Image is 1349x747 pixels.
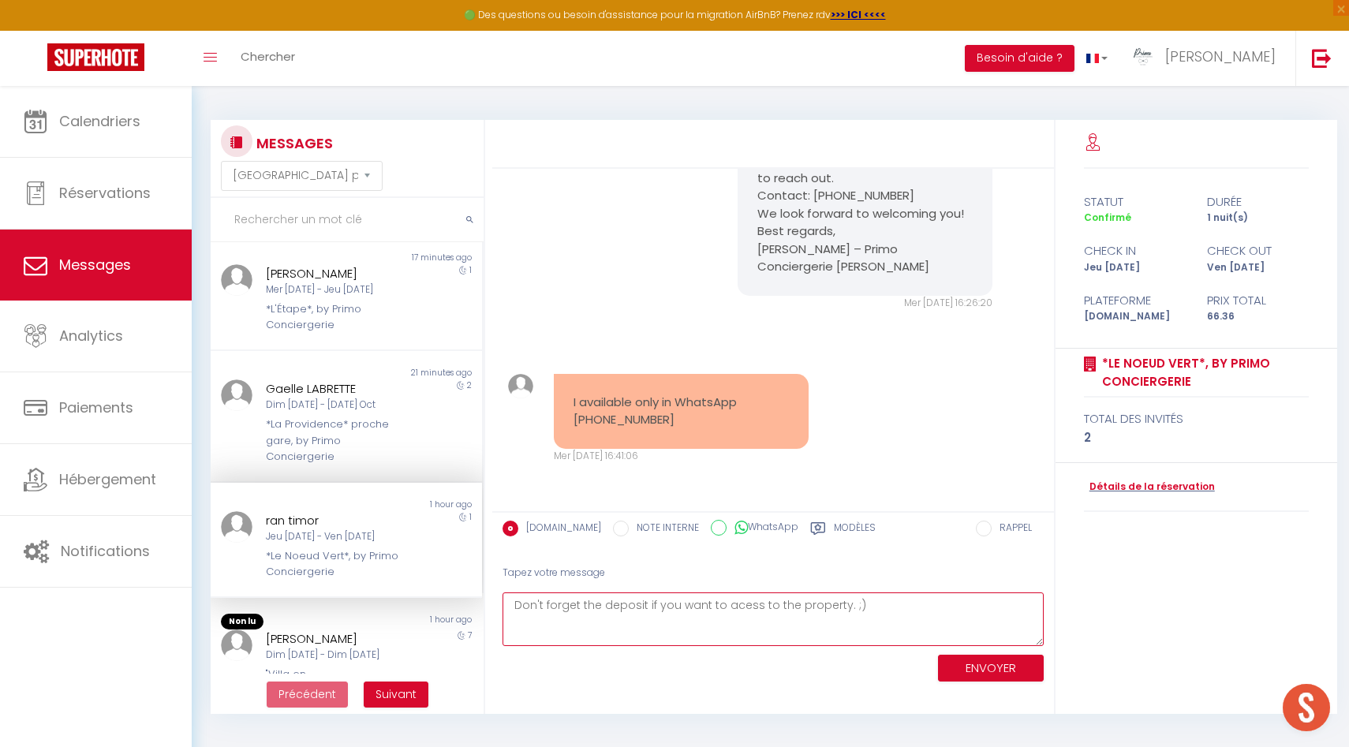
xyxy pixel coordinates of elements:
a: ... [PERSON_NAME] [1119,31,1295,86]
div: Mer [DATE] - Jeu [DATE] [266,282,404,297]
div: Dim [DATE] - [DATE] Oct [266,398,404,413]
div: 1 hour ago [346,499,482,511]
div: ran timor [266,511,404,530]
label: NOTE INTERNE [629,521,699,538]
label: RAPPEL [992,521,1032,538]
div: Gaelle LABRETTE [266,379,404,398]
div: [DOMAIN_NAME] [1074,309,1197,324]
div: 2 [1084,428,1310,447]
pre: I available only in WhatsApp [PHONE_NUMBER] [574,394,789,429]
span: 1 [469,511,472,523]
span: Précédent [278,686,336,702]
div: 66.36 [1197,309,1320,324]
img: logout [1312,48,1332,68]
div: Ouvrir le chat [1283,684,1330,731]
span: Notifications [61,541,150,561]
span: Chercher [241,48,295,65]
button: ENVOYER [938,655,1044,682]
label: WhatsApp [727,520,798,537]
a: *Le Noeud Vert*, by Primo Conciergerie [1097,354,1310,391]
h3: MESSAGES [252,125,333,161]
div: Ven [DATE] [1197,260,1320,275]
span: Messages [59,255,131,275]
a: Détails de la réservation [1084,480,1215,495]
button: Besoin d'aide ? [965,45,1074,72]
div: Jeu [DATE] [1074,260,1197,275]
label: [DOMAIN_NAME] [518,521,601,538]
div: Mer [DATE] 16:41:06 [554,449,809,464]
div: "Villa en [GEOGRAPHIC_DATA]" [GEOGRAPHIC_DATA] / L [266,667,404,715]
span: Hébergement [59,469,156,489]
img: ... [508,374,533,399]
div: Dim [DATE] - Dim [DATE] [266,648,404,663]
span: Non lu [221,614,263,629]
div: 1 nuit(s) [1197,211,1320,226]
span: [PERSON_NAME] [1165,47,1276,66]
img: ... [221,629,252,661]
div: 21 minutes ago [346,367,482,379]
img: ... [1131,45,1155,69]
button: Next [364,682,428,708]
div: 1 hour ago [346,614,482,629]
p: Contact: [PHONE_NUMBER] [757,187,973,205]
button: Previous [267,682,348,708]
div: [PERSON_NAME] [266,629,404,648]
div: statut [1074,192,1197,211]
img: Super Booking [47,43,144,71]
img: ... [221,511,252,543]
span: Calendriers [59,111,140,131]
span: 2 [467,379,472,391]
span: Suivant [376,686,417,702]
div: Prix total [1197,291,1320,310]
div: *L'Étape*, by Primo Conciergerie [266,301,404,334]
span: 7 [468,629,472,641]
a: >>> ICI <<<< [831,8,886,21]
span: Analytics [59,326,123,345]
a: Chercher [229,31,307,86]
img: ... [221,264,252,296]
div: *La Providence* proche gare, by Primo Conciergerie [266,416,404,465]
div: durée [1197,192,1320,211]
span: 1 [469,264,472,276]
div: check in [1074,241,1197,260]
img: ... [221,379,252,411]
div: Tapez votre message [503,554,1044,592]
label: Modèles [834,521,876,540]
span: Paiements [59,398,133,417]
div: Mer [DATE] 16:26:20 [738,296,992,311]
input: Rechercher un mot clé [211,198,484,242]
div: *Le Noeud Vert*, by Primo Conciergerie [266,548,404,581]
div: 17 minutes ago [346,252,482,264]
div: check out [1197,241,1320,260]
div: total des invités [1084,409,1310,428]
div: [PERSON_NAME] [266,264,404,283]
p: We look forward to welcoming you! Best regards, [PERSON_NAME] – Primo Conciergerie [PERSON_NAME] [757,205,973,276]
div: Jeu [DATE] - Ven [DATE] [266,529,404,544]
div: Plateforme [1074,291,1197,310]
span: Réservations [59,183,151,203]
span: Confirmé [1084,211,1131,224]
